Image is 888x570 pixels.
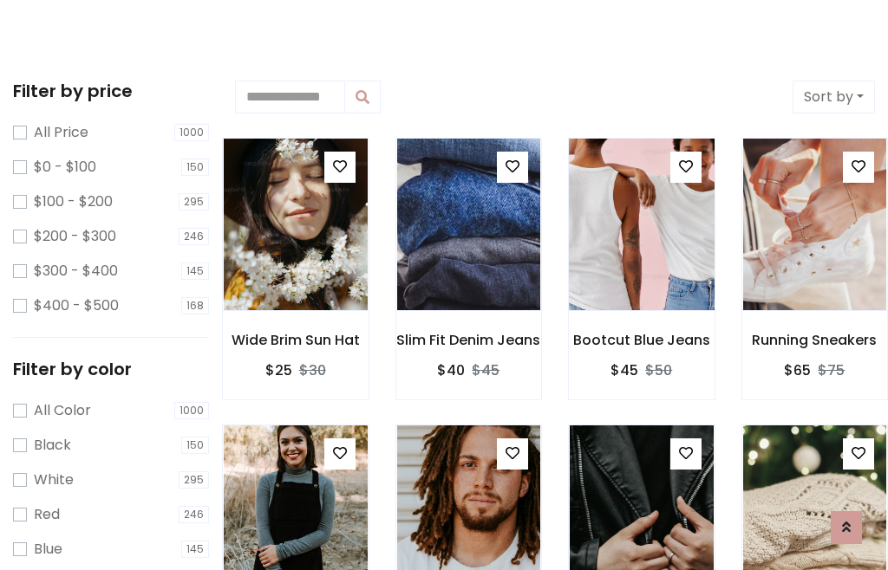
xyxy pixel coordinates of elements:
label: $200 - $300 [34,226,116,247]
label: $300 - $400 [34,261,118,282]
del: $50 [645,360,672,380]
del: $75 [818,360,845,380]
h6: $65 [784,362,811,379]
label: $0 - $100 [34,157,96,178]
label: All Color [34,400,91,421]
h6: $40 [437,362,465,379]
label: Red [34,504,60,525]
span: 295 [179,471,209,489]
h5: Filter by price [13,81,209,101]
h6: Bootcut Blue Jeans [569,332,715,348]
label: $400 - $500 [34,295,119,316]
span: 1000 [174,402,209,419]
h5: Filter by color [13,359,209,379]
h6: Slim Fit Denim Jeans [396,332,542,348]
h6: $45 [610,362,638,379]
h6: $25 [265,362,292,379]
span: 145 [181,541,209,558]
label: Blue [34,539,62,560]
span: 246 [179,506,209,523]
span: 145 [181,262,209,280]
h6: Running Sneakers [742,332,888,348]
span: 295 [179,193,209,211]
label: White [34,470,74,490]
label: All Price [34,122,88,143]
label: $100 - $200 [34,191,113,212]
span: 150 [181,159,209,176]
span: 246 [179,228,209,245]
h6: Wide Brim Sun Hat [223,332,369,348]
span: 168 [181,297,209,314]
span: 1000 [174,124,209,141]
span: 150 [181,437,209,454]
del: $30 [299,360,326,380]
label: Black [34,435,71,456]
button: Sort by [793,81,875,113]
del: $45 [472,360,499,380]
